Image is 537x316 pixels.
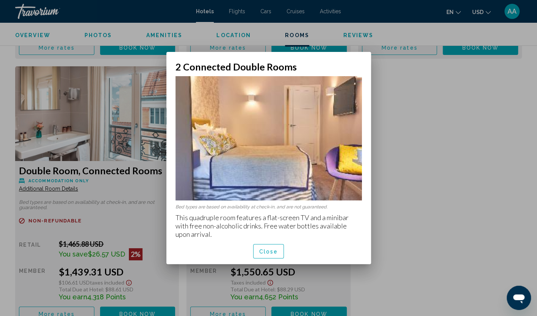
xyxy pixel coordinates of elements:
[175,213,362,238] p: This quadruple room features a flat-screen TV and a minibar with free non-alcoholic drinks. Free ...
[175,76,362,200] img: 0f52a9fa-f882-43b5-bee9-32e01b127df0.jpeg
[259,249,278,255] span: Close
[253,244,284,258] button: Close
[175,204,362,210] p: Bed types are based on availability at check-in, and are not guaranteed.
[507,286,531,310] iframe: Кнопка запуска окна обмена сообщениями
[175,61,362,72] h2: 2 Connected Double Rooms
